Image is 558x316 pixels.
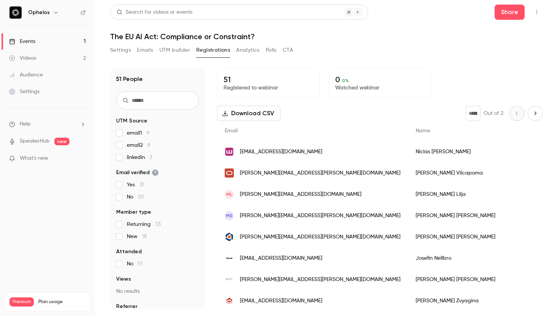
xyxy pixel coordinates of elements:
[240,191,361,198] span: [PERSON_NAME][EMAIL_ADDRESS][DOMAIN_NAME]
[9,297,34,306] span: Premium
[225,168,234,178] img: oracle.com
[138,194,144,200] span: 20
[240,169,400,177] span: [PERSON_NAME][EMAIL_ADDRESS][PERSON_NAME][DOMAIN_NAME]
[127,221,161,228] span: Returning
[225,296,234,305] img: woowcanada.com
[335,75,425,84] p: 0
[147,143,150,148] span: 8
[138,261,143,267] span: 51
[342,78,349,83] span: 0 %
[142,234,147,239] span: 18
[224,75,313,84] p: 51
[266,44,277,56] button: Polls
[408,205,544,226] div: [PERSON_NAME] [PERSON_NAME]
[28,9,50,16] h6: Ophelos
[116,287,199,295] p: No results
[110,44,131,56] button: Settings
[240,297,322,305] span: [EMAIL_ADDRESS][DOMAIN_NAME]
[127,154,152,161] span: linkedin
[9,88,39,95] div: Settings
[139,182,144,187] span: 31
[159,44,190,56] button: UTM builder
[155,222,161,227] span: 33
[408,269,544,290] div: [PERSON_NAME] [PERSON_NAME]
[54,138,69,145] span: new
[20,120,31,128] span: Help
[116,303,137,310] span: Referrer
[110,32,543,41] h1: The EU AI Act: Compliance or Constraint?
[20,154,48,162] span: What's new
[408,184,544,205] div: [PERSON_NAME] Lilja
[225,254,234,263] img: intrum.com
[9,38,35,45] div: Events
[416,128,430,133] span: Name
[20,137,50,145] a: SpeakerHub
[335,84,425,92] p: Watched webinar
[240,233,400,241] span: [PERSON_NAME][EMAIL_ADDRESS][PERSON_NAME][DOMAIN_NAME]
[226,191,232,198] span: ML
[9,71,43,79] div: Audience
[116,75,143,84] h1: 51 People
[408,290,544,311] div: [PERSON_NAME] Zvyagina
[240,254,322,262] span: [EMAIL_ADDRESS][DOMAIN_NAME]
[127,233,147,240] span: New
[240,212,400,220] span: [PERSON_NAME][EMAIL_ADDRESS][PERSON_NAME][DOMAIN_NAME]
[484,110,503,117] p: Out of 2
[283,44,293,56] button: CTA
[116,117,147,125] span: UTM Source
[127,129,150,137] span: email1
[408,226,544,248] div: [PERSON_NAME] [PERSON_NAME]
[127,193,144,201] span: No
[9,54,36,62] div: Videos
[9,6,22,19] img: Ophelos
[226,212,233,219] span: MS
[528,106,543,121] button: Next page
[408,162,544,184] div: [PERSON_NAME] Vilcapoma
[9,120,86,128] li: help-dropdown-opener
[408,141,544,162] div: Niclas [PERSON_NAME]
[225,128,238,133] span: Email
[116,275,131,283] span: Views
[137,44,153,56] button: Emails
[224,84,313,92] p: Registered to webinar
[117,8,192,16] div: Search for videos or events
[225,275,234,284] img: caiuscapital.com
[116,248,142,256] span: Attended
[127,181,144,189] span: Yes
[127,141,150,149] span: email2
[196,44,230,56] button: Registrations
[225,147,234,156] img: waya.se
[38,299,85,305] span: Plan usage
[116,208,151,216] span: Member type
[225,232,234,241] img: accuria.com
[116,169,159,176] span: Email verified
[127,260,143,268] span: No
[150,155,152,160] span: 3
[240,148,322,156] span: [EMAIL_ADDRESS][DOMAIN_NAME]
[236,44,260,56] button: Analytics
[495,5,525,20] button: Share
[147,130,150,136] span: 9
[240,276,400,284] span: [PERSON_NAME][EMAIL_ADDRESS][PERSON_NAME][DOMAIN_NAME]
[408,248,544,269] div: Josefin Nellbro
[217,106,281,121] button: Download CSV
